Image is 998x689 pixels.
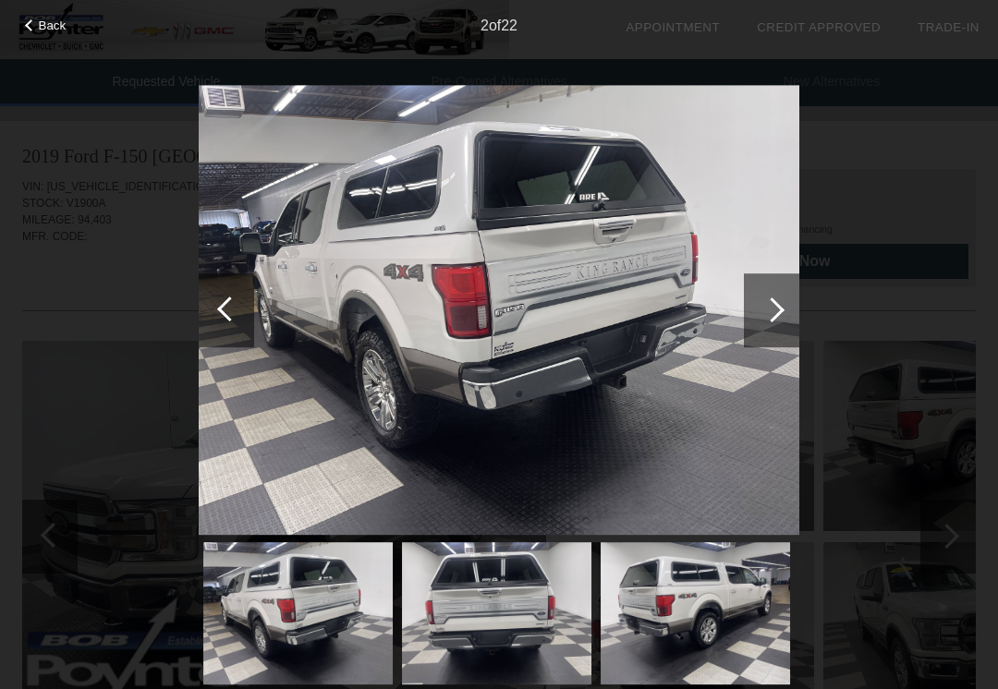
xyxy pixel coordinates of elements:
[402,542,591,684] img: 3.jpg
[39,18,67,32] span: Back
[501,18,517,33] span: 22
[481,18,489,33] span: 2
[626,20,720,34] a: Appointment
[203,542,393,684] img: 2.jpg
[199,85,799,536] img: 2.jpg
[757,20,881,34] a: Credit Approved
[601,542,790,684] img: 4.jpg
[918,20,980,34] a: Trade-In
